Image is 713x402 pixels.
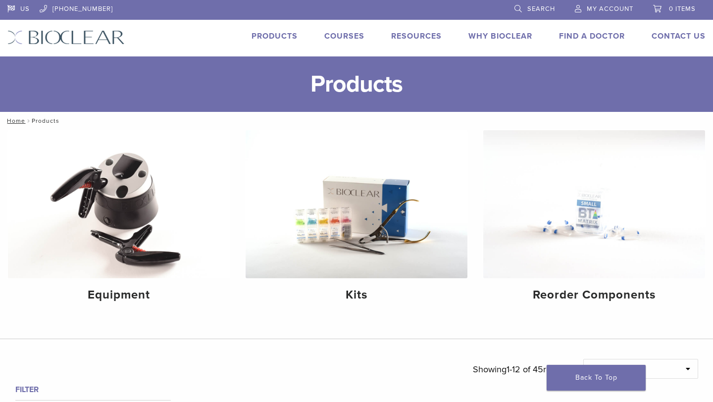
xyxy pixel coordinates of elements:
h4: Filter [15,384,171,396]
img: Kits [246,130,467,278]
a: Reorder Components [483,130,705,310]
span: My Account [587,5,633,13]
span: / [25,118,32,123]
span: 0 items [669,5,696,13]
a: Resources [391,31,442,41]
a: Back To Top [547,365,646,391]
h4: Reorder Components [491,286,697,304]
a: Contact Us [652,31,706,41]
a: Equipment [8,130,230,310]
h4: Kits [254,286,459,304]
a: Courses [324,31,364,41]
a: Kits [246,130,467,310]
a: Find A Doctor [559,31,625,41]
img: Reorder Components [483,130,705,278]
a: Why Bioclear [468,31,532,41]
a: Products [252,31,298,41]
a: Home [4,117,25,124]
img: Bioclear [7,30,125,45]
img: Equipment [8,130,230,278]
span: Search [527,5,555,13]
span: 1-12 of 45 [507,364,543,375]
p: Showing results [473,359,568,380]
h4: Equipment [16,286,222,304]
